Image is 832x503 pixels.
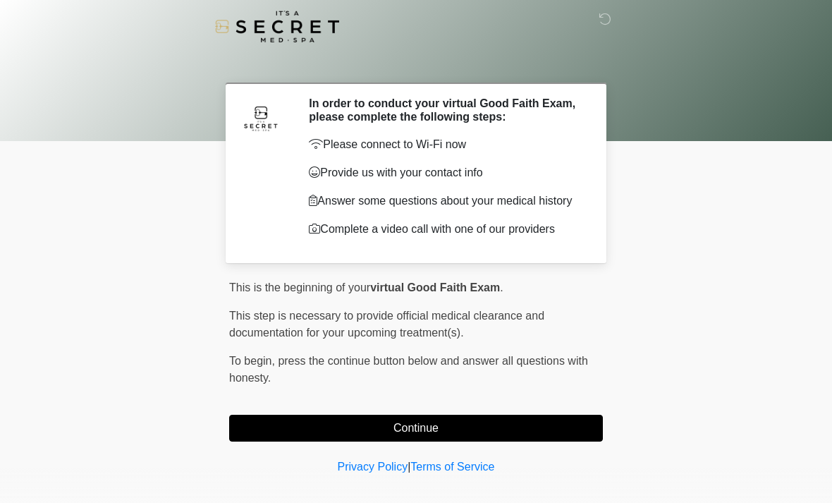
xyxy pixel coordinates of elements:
span: This is the beginning of your [229,281,370,293]
span: press the continue button below and answer all questions with honesty. [229,355,588,384]
h2: In order to conduct your virtual Good Faith Exam, please complete the following steps: [309,97,582,123]
img: Agent Avatar [240,97,282,139]
strong: virtual Good Faith Exam [370,281,500,293]
h1: ‎ ‎ [219,51,613,77]
img: It's A Secret Med Spa Logo [215,11,339,42]
button: Continue [229,415,603,442]
span: To begin, [229,355,278,367]
span: . [500,281,503,293]
p: Please connect to Wi-Fi now [309,136,582,153]
p: Answer some questions about your medical history [309,193,582,210]
a: | [408,461,410,473]
a: Terms of Service [410,461,494,473]
span: This step is necessary to provide official medical clearance and documentation for your upcoming ... [229,310,544,339]
a: Privacy Policy [338,461,408,473]
p: Complete a video call with one of our providers [309,221,582,238]
p: Provide us with your contact info [309,164,582,181]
